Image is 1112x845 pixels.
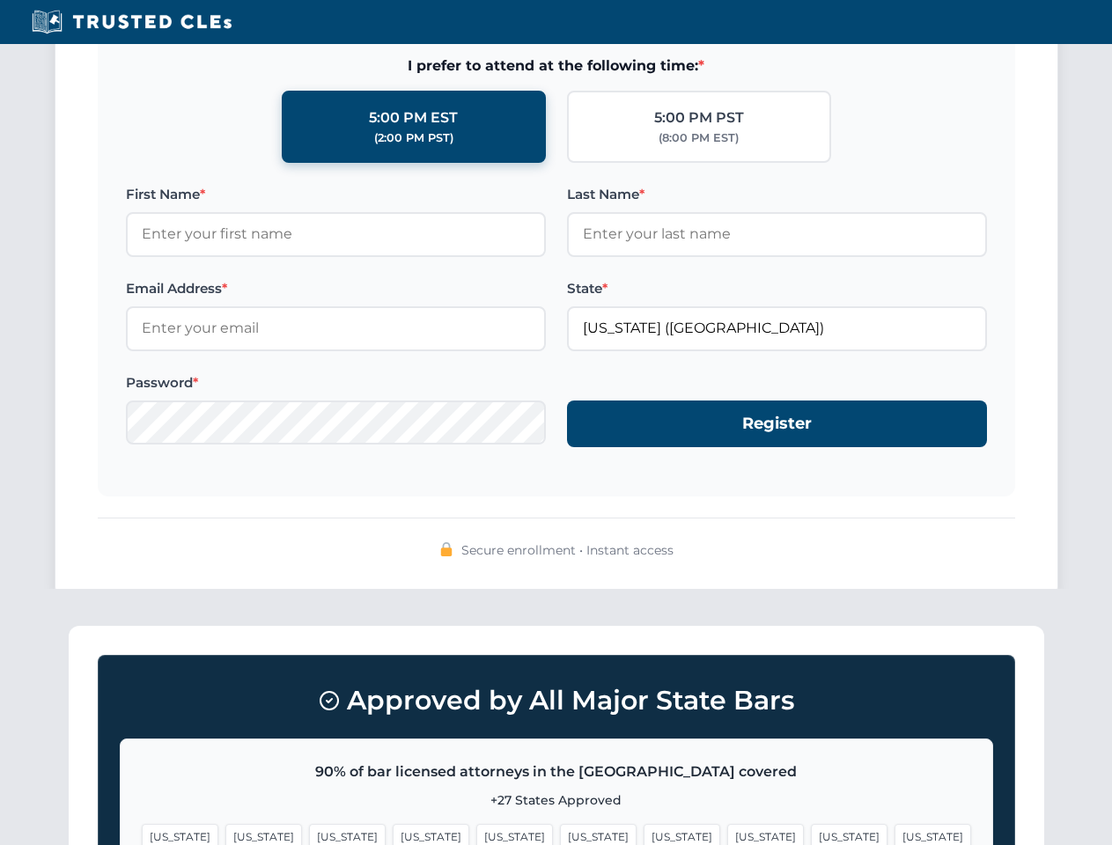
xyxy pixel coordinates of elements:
[659,129,739,147] div: (8:00 PM EST)
[142,760,971,783] p: 90% of bar licensed attorneys in the [GEOGRAPHIC_DATA] covered
[126,184,546,205] label: First Name
[126,306,546,350] input: Enter your email
[374,129,453,147] div: (2:00 PM PST)
[567,184,987,205] label: Last Name
[369,107,458,129] div: 5:00 PM EST
[567,278,987,299] label: State
[567,306,987,350] input: Florida (FL)
[439,542,453,556] img: 🔒
[567,400,987,447] button: Register
[126,278,546,299] label: Email Address
[126,372,546,393] label: Password
[567,212,987,256] input: Enter your last name
[26,9,237,35] img: Trusted CLEs
[126,55,987,77] span: I prefer to attend at the following time:
[142,790,971,810] p: +27 States Approved
[461,540,674,560] span: Secure enrollment • Instant access
[126,212,546,256] input: Enter your first name
[120,677,993,724] h3: Approved by All Major State Bars
[654,107,744,129] div: 5:00 PM PST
